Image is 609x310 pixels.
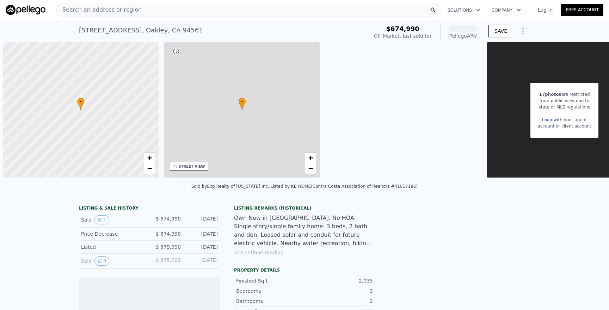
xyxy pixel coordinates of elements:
div: • [77,98,84,110]
div: Listed by KB HOME (Contra Costa Association of Realtors #41017186) [271,184,418,189]
div: 3 [304,287,373,294]
div: [DATE] [186,230,218,237]
div: [DATE] [186,256,218,266]
div: Sold by Exp Realty of [US_STATE] Inc. . [191,184,271,189]
span: $674,990 [386,25,419,32]
div: Bathrooms [236,298,304,305]
button: View historical data [94,215,109,224]
div: STREET VIEW [179,164,205,169]
div: Own New in [GEOGRAPHIC_DATA]. No HOA. Single story/single family home. 3 beds, 2 bath and den. Le... [234,214,375,248]
div: 2,035 [304,277,373,284]
div: [STREET_ADDRESS] , Oakley , CA 94561 [79,25,203,35]
div: [DATE] [186,215,218,224]
a: Zoom in [144,153,155,163]
span: • [239,99,246,105]
span: $ 679,990 [156,244,181,250]
span: + [308,153,313,162]
img: Pellego [6,5,45,15]
div: account or client account [537,123,591,129]
span: $ 674,990 [156,231,181,237]
button: Company [486,4,527,17]
button: Solutions [442,4,486,17]
span: • [77,99,84,105]
a: Zoom in [305,153,316,163]
div: are restricted [537,91,591,98]
div: Price Decrease [81,230,144,237]
div: Sold [81,215,144,224]
div: Property details [234,267,375,273]
span: 17 photos [539,92,561,97]
a: Free Account [561,4,603,16]
span: with your agent [553,117,587,122]
div: • [239,98,246,110]
span: Search an address or region [57,6,142,14]
div: LISTING & SALE HISTORY [79,205,220,212]
div: Bedrooms [236,287,304,294]
button: Show Options [516,24,530,38]
div: state or MLS regulations [537,104,591,110]
a: Zoom out [305,163,316,174]
div: Off Market, last sold for [374,32,432,39]
span: + [147,153,152,162]
div: Listed [81,243,144,250]
div: Listing Remarks (Historical) [234,205,375,211]
span: − [147,164,152,173]
div: [DATE] [186,243,218,250]
a: Log In [529,6,561,13]
button: SAVE [488,25,513,37]
div: Sold [81,256,144,266]
div: Finished Sqft [236,277,304,284]
button: Continue reading [234,249,284,256]
a: Login [542,117,553,122]
span: − [308,164,313,173]
span: $ 674,990 [156,216,181,222]
a: Zoom out [144,163,155,174]
div: Pellego ARV [449,32,477,39]
span: $ 675,000 [156,257,181,263]
div: from public view due to [537,98,591,104]
div: 2 [304,298,373,305]
button: View historical data [94,256,109,266]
